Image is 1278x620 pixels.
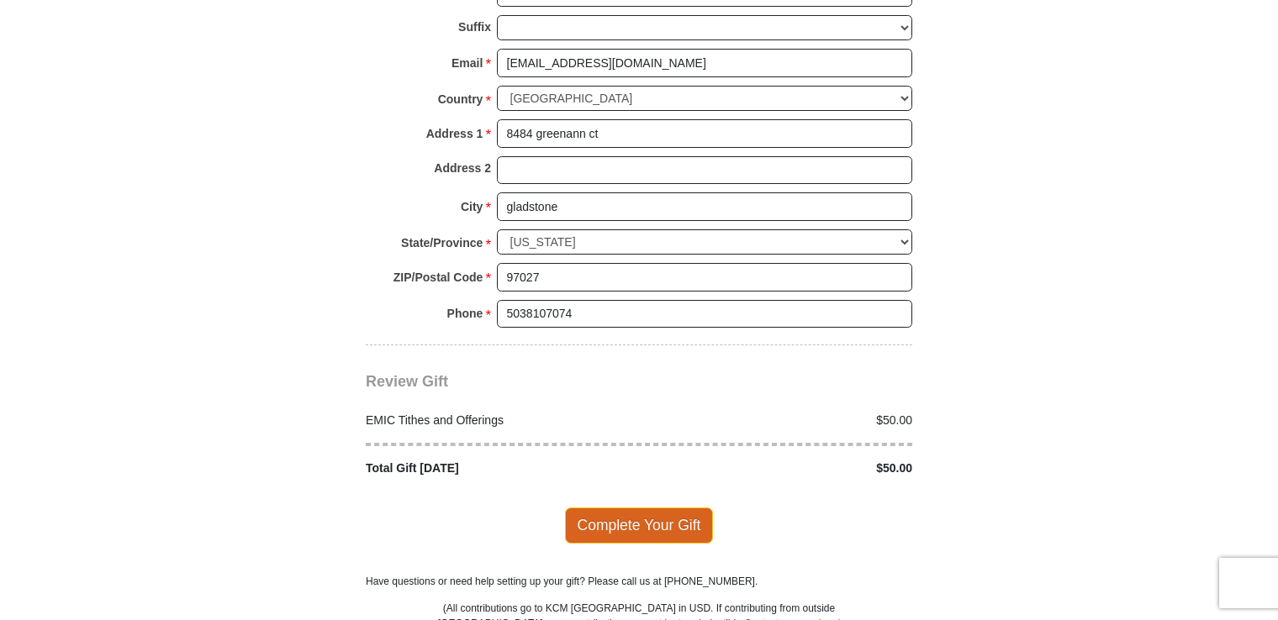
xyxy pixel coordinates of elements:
[401,231,483,255] strong: State/Province
[357,412,640,429] div: EMIC Tithes and Offerings
[366,373,448,390] span: Review Gift
[434,156,491,180] strong: Address 2
[426,122,483,145] strong: Address 1
[447,302,483,325] strong: Phone
[357,460,640,477] div: Total Gift [DATE]
[639,412,922,429] div: $50.00
[458,15,491,39] strong: Suffix
[393,265,483,289] strong: ZIP/Postal Code
[452,51,483,75] strong: Email
[565,507,714,543] span: Complete Your Gift
[639,460,922,477] div: $50.00
[438,87,483,111] strong: Country
[366,574,912,589] p: Have questions or need help setting up your gift? Please call us at [PHONE_NUMBER].
[461,195,483,218] strong: City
